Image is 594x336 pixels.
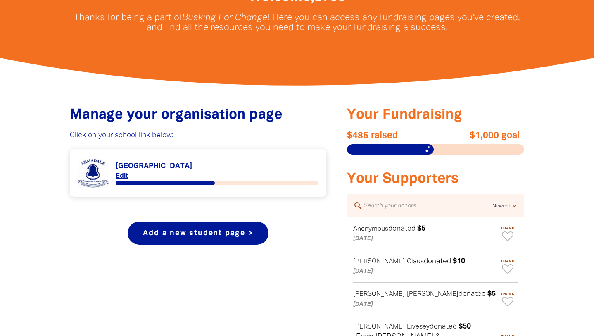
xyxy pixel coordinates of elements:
span: Your Fundraising [347,109,462,122]
em: [PERSON_NAME] [407,291,459,297]
p: [DATE] [353,300,496,310]
button: Thank [497,223,518,244]
p: Click on your school link below: [70,131,326,141]
input: Search your donors [363,200,492,211]
span: Manage your organisation page [70,109,282,122]
span: Thank [497,292,518,296]
i: music_note [424,145,431,153]
em: [PERSON_NAME] [353,291,405,297]
em: Anonymous [353,226,388,232]
span: $1,000 goal [431,131,520,141]
p: Thanks for being a part of ! Here you can access any fundraising pages you've created, and find a... [74,13,520,33]
em: Claus [407,259,424,265]
span: donated [430,323,457,330]
span: donated [388,225,416,232]
div: Paginated content [78,157,318,188]
em: $50 [459,323,471,330]
em: $5 [487,291,496,297]
span: Your Supporters [347,173,459,186]
p: [DATE] [353,267,496,276]
em: Busking For Change [182,14,267,22]
p: [DATE] [353,234,496,244]
em: [PERSON_NAME] [353,259,405,265]
span: donated [424,258,451,265]
em: $5 [417,225,425,232]
em: [PERSON_NAME] [353,324,405,330]
i: search [353,201,363,211]
span: Thank [497,259,518,263]
em: Livesey [407,324,430,330]
span: Thank [497,226,518,230]
a: Add a new student page > [128,222,268,245]
em: $10 [453,258,465,265]
span: $485 raised [347,131,436,141]
button: Thank [497,256,518,277]
button: Thank [497,288,518,310]
span: donated [459,291,486,297]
